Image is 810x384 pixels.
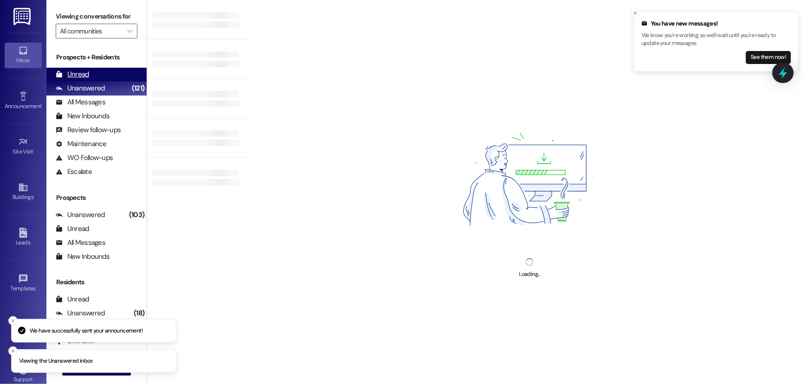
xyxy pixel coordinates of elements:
span: • [41,102,43,108]
div: You have new messages! [642,19,791,28]
div: Unread [56,224,89,234]
div: Prospects [46,193,147,203]
label: Viewing conversations for [56,9,137,24]
div: (121) [130,81,147,96]
a: Account [5,316,42,341]
span: • [33,147,35,154]
div: Unanswered [56,210,105,220]
a: Inbox [5,43,42,68]
div: WO Follow-ups [56,153,113,163]
a: Templates • [5,271,42,296]
div: New Inbounds [56,111,110,121]
div: Maintenance [56,139,107,149]
div: (103) [127,208,147,222]
div: Review follow-ups [56,125,121,135]
div: Prospects + Residents [46,52,147,62]
div: All Messages [56,97,105,107]
button: See them now! [746,51,791,64]
div: Loading... [519,269,540,279]
p: We have successfully sent your announcement! [30,326,143,335]
input: All communities [60,24,123,38]
i:  [127,27,132,35]
button: Close toast [8,316,18,325]
img: ResiDesk Logo [13,8,32,25]
div: Residents [46,277,147,287]
div: Unread [56,70,89,79]
button: Close toast [8,346,18,356]
span: • [36,284,37,290]
div: Unanswered [56,308,105,318]
div: (18) [131,306,147,320]
div: New Inbounds [56,252,110,262]
div: Unread [56,294,89,304]
p: Viewing the Unanswered inbox [19,357,93,365]
div: All Messages [56,238,105,248]
p: We know you're working, so we'll wait until you're ready to update your messages. [642,32,791,48]
button: Close toast [631,8,640,18]
a: Buildings [5,179,42,205]
a: Site Visit • [5,134,42,159]
div: Escalate [56,167,92,177]
a: Leads [5,225,42,250]
div: Unanswered [56,83,105,93]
